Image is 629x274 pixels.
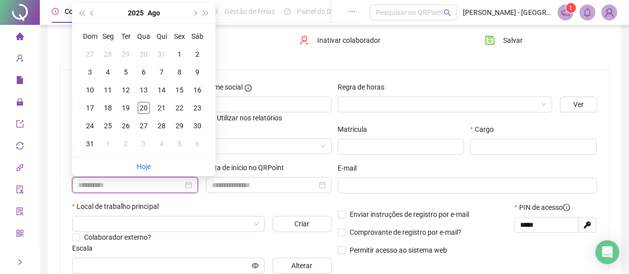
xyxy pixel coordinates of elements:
[205,82,243,92] span: Nome social
[245,85,252,91] span: info-circle
[84,233,151,241] span: Colaborador externo?
[188,99,206,117] td: 2025-08-23
[602,5,617,20] img: 57791
[252,262,259,269] span: eye
[171,63,188,81] td: 2025-08-08
[81,27,99,45] th: Dom
[292,32,388,48] button: Inativar colaborador
[128,3,144,23] button: year panel
[117,81,135,99] td: 2025-08-12
[99,99,117,117] td: 2025-08-18
[153,99,171,117] td: 2025-08-21
[117,99,135,117] td: 2025-08-19
[72,243,99,254] label: Escala
[16,247,24,267] span: dollar
[84,138,96,150] div: 31
[174,66,185,78] div: 8
[153,63,171,81] td: 2025-08-07
[225,7,275,15] span: Gestão de férias
[138,66,150,78] div: 6
[84,120,96,132] div: 24
[191,48,203,60] div: 2
[156,48,168,60] div: 31
[102,48,114,60] div: 28
[272,216,331,232] button: Criar
[191,102,203,114] div: 23
[84,102,96,114] div: 17
[16,181,24,201] span: audit
[171,45,188,63] td: 2025-08-01
[120,120,132,132] div: 26
[84,66,96,78] div: 3
[503,35,522,46] span: Salvar
[156,138,168,150] div: 4
[317,35,380,46] span: Inativar colaborador
[102,120,114,132] div: 25
[297,7,336,15] span: Painel do DP
[174,102,185,114] div: 22
[16,259,23,266] span: right
[16,159,24,179] span: api
[135,27,153,45] th: Qua
[87,3,98,23] button: prev-year
[188,117,206,135] td: 2025-08-30
[171,81,188,99] td: 2025-08-15
[99,63,117,81] td: 2025-08-04
[462,7,551,18] span: [PERSON_NAME] - [GEOGRAPHIC_DATA] e Inovação
[212,8,219,15] span: sun
[338,163,363,174] label: E-mail
[16,137,24,157] span: sync
[191,84,203,96] div: 16
[156,66,168,78] div: 7
[569,4,572,11] span: 1
[120,102,132,114] div: 19
[135,135,153,153] td: 2025-09-03
[350,246,447,254] span: Permitir acesso ao sistema web
[16,203,24,223] span: solution
[477,32,530,48] button: Salvar
[16,225,24,245] span: qrcode
[485,35,495,45] span: save
[16,115,24,135] span: export
[338,82,391,92] label: Regra de horas
[174,48,185,60] div: 1
[153,117,171,135] td: 2025-08-28
[84,48,96,60] div: 27
[138,102,150,114] div: 20
[81,135,99,153] td: 2025-08-31
[519,202,570,213] span: PIN de acesso
[99,81,117,99] td: 2025-08-11
[84,84,96,96] div: 10
[120,138,132,150] div: 2
[470,124,500,135] label: Cargo
[99,117,117,135] td: 2025-08-25
[191,138,203,150] div: 6
[117,135,135,153] td: 2025-09-02
[156,84,168,96] div: 14
[171,27,188,45] th: Sex
[102,66,114,78] div: 4
[349,8,356,15] span: ellipsis
[81,81,99,99] td: 2025-08-10
[99,27,117,45] th: Seg
[65,7,120,15] span: Controle de ponto
[189,3,200,23] button: next-year
[188,63,206,81] td: 2025-08-09
[135,99,153,117] td: 2025-08-20
[138,138,150,150] div: 3
[135,63,153,81] td: 2025-08-06
[444,9,451,16] span: search
[272,258,331,274] button: Alterar
[81,117,99,135] td: 2025-08-24
[16,50,24,70] span: user-add
[350,210,469,218] span: Enviar instruções de registro por e-mail
[135,81,153,99] td: 2025-08-13
[153,81,171,99] td: 2025-08-14
[174,138,185,150] div: 5
[135,117,153,135] td: 2025-08-27
[153,27,171,45] th: Qui
[117,27,135,45] th: Ter
[81,45,99,63] td: 2025-07-27
[117,45,135,63] td: 2025-07-29
[135,45,153,63] td: 2025-07-30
